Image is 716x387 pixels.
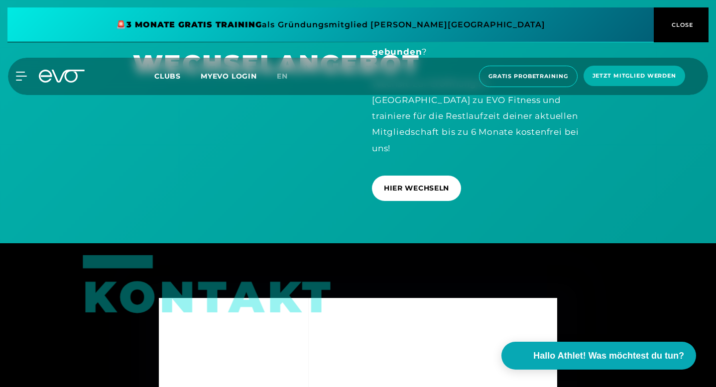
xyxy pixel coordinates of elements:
[154,72,181,81] span: Clubs
[669,20,694,29] span: CLOSE
[488,72,568,81] span: Gratis Probetraining
[277,72,288,81] span: en
[501,342,696,370] button: Hallo Athlet! Was möchtest du tun?
[384,183,449,193] span: HIER WECHSELN
[476,66,581,87] a: Gratis Probetraining
[533,349,684,363] span: Hallo Athlet! Was möchtest du tun?
[593,72,676,80] span: Jetzt Mitglied werden
[201,72,257,81] a: MYEVO LOGIN
[372,168,465,208] a: HIER WECHSELN
[581,66,688,87] a: Jetzt Mitglied werden
[654,7,709,42] button: CLOSE
[154,71,201,81] a: Clubs
[277,71,300,82] a: en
